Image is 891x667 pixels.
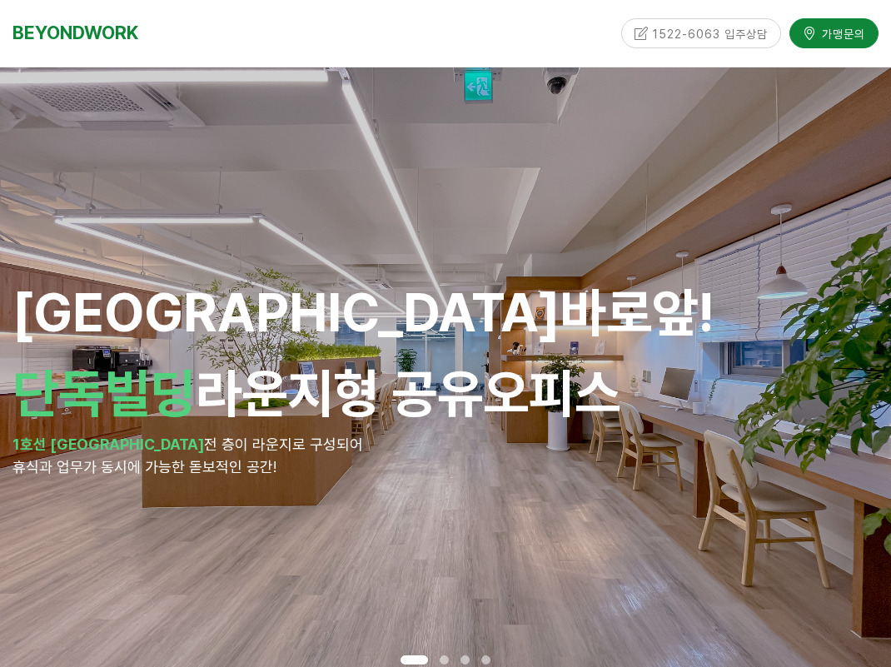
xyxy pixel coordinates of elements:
[12,281,714,344] span: [GEOGRAPHIC_DATA]
[204,436,363,453] span: 전 층이 라운지로 구성되어
[12,17,138,48] a: BEYONDWORK
[12,361,196,425] span: 단독빌딩
[817,23,865,40] span: 가맹문의
[789,17,879,46] a: 가맹문의
[12,436,204,453] strong: 1호선 [GEOGRAPHIC_DATA]
[12,458,276,475] span: 휴식과 업무가 동시에 가능한 돋보적인 공간!
[560,281,714,344] span: 바로앞!
[12,361,620,425] span: 라운지형 공유오피스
